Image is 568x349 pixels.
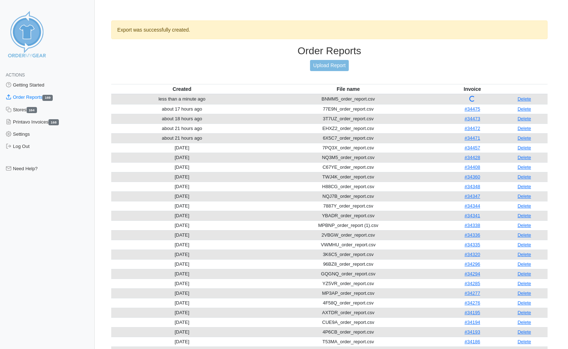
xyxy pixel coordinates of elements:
[27,107,37,113] span: 164
[42,95,53,101] span: 169
[111,298,253,308] td: [DATE]
[465,232,480,238] a: #34336
[253,337,443,346] td: T53MA_order_report.csv
[111,133,253,143] td: about 21 hours ago
[517,116,531,121] a: Delete
[253,153,443,162] td: NQ3M5_order_report.csv
[253,259,443,269] td: 96BZ8_order_report.csv
[465,252,480,257] a: #34320
[253,220,443,230] td: MPBNP_order_report (1).csv
[111,114,253,124] td: about 18 hours ago
[111,153,253,162] td: [DATE]
[253,298,443,308] td: 4F58Q_order_report.csv
[111,201,253,211] td: [DATE]
[253,162,443,172] td: C67YE_order_report.csv
[465,261,480,267] a: #34296
[517,126,531,131] a: Delete
[253,191,443,201] td: NQJ7B_order_report.csv
[517,290,531,296] a: Delete
[517,232,531,238] a: Delete
[253,279,443,288] td: YZ5VR_order_report.csv
[465,203,480,209] a: #34344
[111,337,253,346] td: [DATE]
[111,45,548,57] h3: Order Reports
[465,242,480,247] a: #34335
[111,317,253,327] td: [DATE]
[465,213,480,218] a: #34341
[465,300,480,306] a: #34276
[465,223,480,228] a: #34338
[111,211,253,220] td: [DATE]
[253,94,443,104] td: BNMM5_order_report.csv
[253,182,443,191] td: H88CG_order_report.csv
[111,84,253,94] th: Created
[465,271,480,276] a: #34294
[517,213,531,218] a: Delete
[465,290,480,296] a: #34277
[253,104,443,114] td: 77E9N_order_report.csv
[111,94,253,104] td: less than a minute ago
[465,126,480,131] a: #34472
[444,84,501,94] th: Invoice
[517,174,531,180] a: Delete
[517,300,531,306] a: Delete
[465,310,480,315] a: #34195
[517,96,531,102] a: Delete
[517,106,531,112] a: Delete
[111,240,253,250] td: [DATE]
[465,184,480,189] a: #34348
[465,164,480,170] a: #34408
[111,279,253,288] td: [DATE]
[517,252,531,257] a: Delete
[517,184,531,189] a: Delete
[111,182,253,191] td: [DATE]
[111,250,253,259] td: [DATE]
[253,143,443,153] td: 7PQ3X_order_report.csv
[517,155,531,160] a: Delete
[517,310,531,315] a: Delete
[253,288,443,298] td: MP3AP_order_report.csv
[111,162,253,172] td: [DATE]
[111,230,253,240] td: [DATE]
[517,329,531,335] a: Delete
[465,174,480,180] a: #34360
[253,201,443,211] td: 7887Y_order_report.csv
[517,203,531,209] a: Delete
[111,172,253,182] td: [DATE]
[111,143,253,153] td: [DATE]
[48,119,59,125] span: 168
[253,250,443,259] td: 3K6C5_order_report.csv
[111,308,253,317] td: [DATE]
[111,327,253,337] td: [DATE]
[111,104,253,114] td: about 17 hours ago
[517,320,531,325] a: Delete
[253,172,443,182] td: TWJ4K_order_report.csv
[111,220,253,230] td: [DATE]
[111,288,253,298] td: [DATE]
[517,135,531,141] a: Delete
[517,223,531,228] a: Delete
[6,73,25,78] span: Actions
[465,329,480,335] a: #34193
[253,240,443,250] td: VWMHU_order_report.csv
[465,281,480,286] a: #34285
[465,116,480,121] a: #34473
[253,317,443,327] td: CUE9A_order_report.csv
[253,230,443,240] td: 2VBGW_order_report.csv
[465,155,480,160] a: #34428
[465,106,480,112] a: #34475
[517,339,531,344] a: Delete
[253,124,443,133] td: EHXZ2_order_report.csv
[517,194,531,199] a: Delete
[517,164,531,170] a: Delete
[111,269,253,279] td: [DATE]
[465,145,480,150] a: #34457
[517,281,531,286] a: Delete
[111,20,548,39] div: Export was successfully created.
[253,84,443,94] th: File name
[465,339,480,344] a: #34186
[253,269,443,279] td: GQGNQ_order_report.csv
[465,320,480,325] a: #34194
[310,60,349,71] a: Upload Report
[253,308,443,317] td: AXTDR_order_report.csv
